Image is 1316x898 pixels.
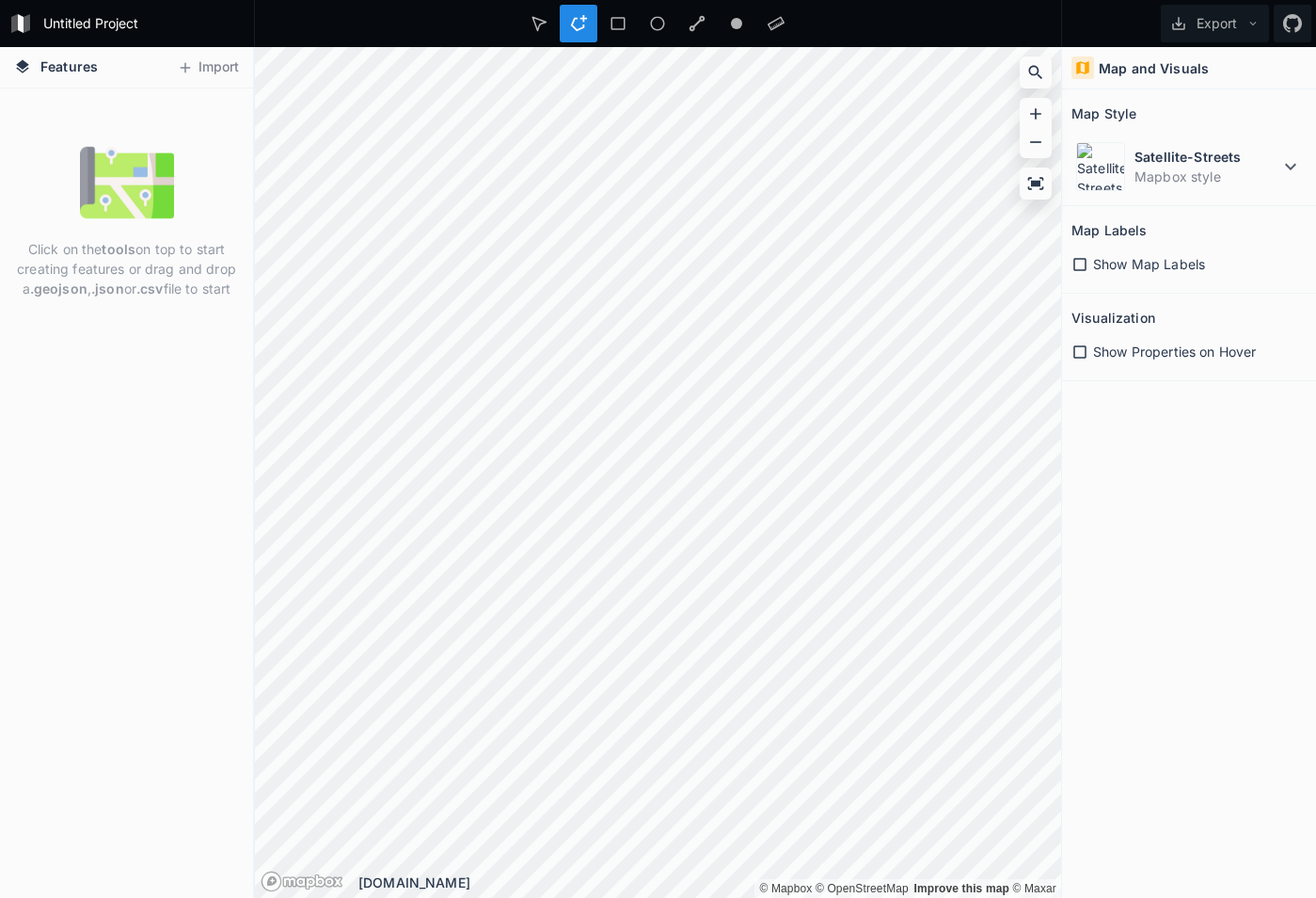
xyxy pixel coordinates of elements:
h2: Map Labels [1071,216,1147,245]
a: OpenStreetMap [816,882,909,895]
a: Map feedback [913,882,1009,895]
img: empty [80,136,174,230]
dd: Mapbox style [1134,167,1279,186]
button: Export [1161,5,1269,42]
span: Show Properties on Hover [1093,342,1256,361]
strong: .json [91,281,124,297]
button: Import [167,53,248,83]
h2: Visualization [1071,303,1155,332]
strong: tools [102,241,135,257]
div: [DOMAIN_NAME] [358,873,1061,892]
a: Maxar [1013,882,1057,895]
a: Mapbox [759,882,812,895]
img: Satellite-Streets [1076,142,1125,191]
dt: Satellite-Streets [1134,147,1279,167]
a: Mapbox logo [261,871,343,892]
h4: Map and Visuals [1099,58,1209,78]
strong: .geojson [30,281,87,297]
p: Click on the on top to start creating features or drag and drop a , or file to start [14,239,239,298]
span: Show Map Labels [1093,254,1205,274]
strong: .csv [136,281,164,297]
h2: Map Style [1071,99,1136,128]
span: Features [40,56,98,76]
